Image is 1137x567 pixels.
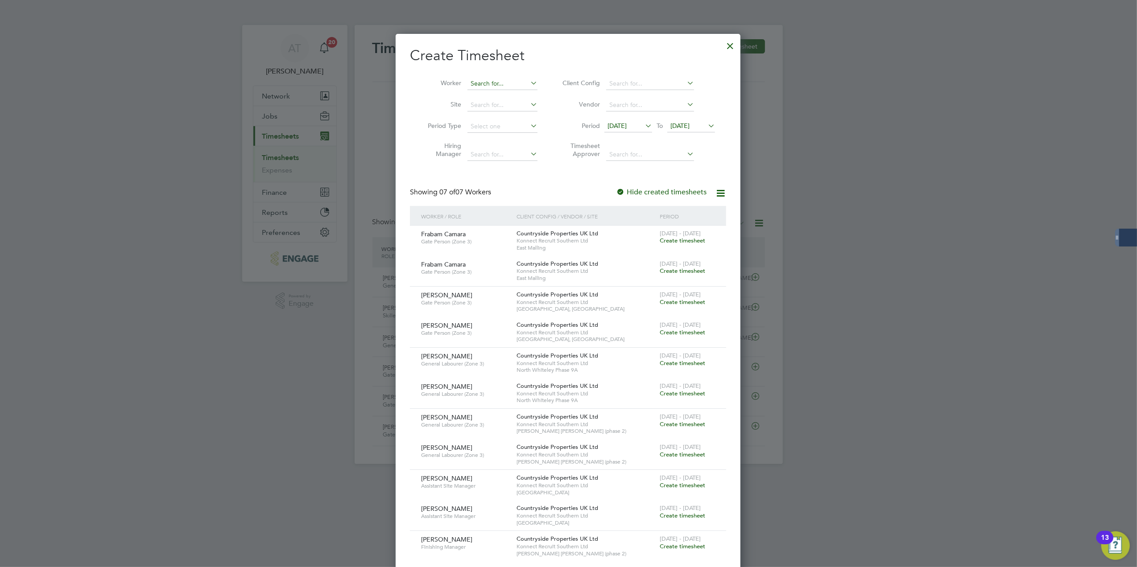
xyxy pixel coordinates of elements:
span: Countryside Properties UK Ltd [517,352,598,359]
span: [DATE] - [DATE] [660,443,701,451]
span: [DATE] [608,122,627,130]
div: Worker / Role [419,206,514,226]
span: To [654,120,666,131]
span: Countryside Properties UK Ltd [517,321,598,329]
span: [DATE] - [DATE] [660,352,701,359]
span: Gate Person (Zone 3) [421,299,510,306]
button: Open Resource Center, 13 new notifications [1101,531,1130,560]
span: [DATE] - [DATE] [660,291,701,298]
h2: Create Timesheet [410,46,726,65]
span: [PERSON_NAME] [421,352,472,360]
span: Konnect Recruit Southern Ltd [517,267,655,275]
span: [PERSON_NAME] [421,382,472,390]
span: North Whiteley Phase 9A [517,366,655,374]
span: [DATE] - [DATE] [660,413,701,420]
input: Search for... [606,78,694,90]
span: [PERSON_NAME] [PERSON_NAME] (phase 2) [517,427,655,435]
span: North Whiteley Phase 9A [517,397,655,404]
label: Timesheet Approver [560,142,600,158]
div: Period [657,206,717,226]
span: Konnect Recruit Southern Ltd [517,421,655,428]
span: Create timesheet [660,237,705,244]
span: East Malling [517,244,655,251]
span: Create timesheet [660,390,705,397]
span: Create timesheet [660,267,705,275]
span: General Labourer (Zone 3) [421,421,510,428]
input: Search for... [467,148,537,161]
label: Vendor [560,100,600,108]
span: Countryside Properties UK Ltd [517,382,598,390]
span: Create timesheet [660,420,705,428]
input: Search for... [606,99,694,111]
span: Konnect Recruit Southern Ltd [517,512,655,519]
span: [DATE] - [DATE] [660,321,701,329]
span: Create timesheet [660,542,705,550]
span: Gate Person (Zone 3) [421,329,510,337]
span: Konnect Recruit Southern Ltd [517,390,655,397]
span: Konnect Recruit Southern Ltd [517,237,655,244]
span: Create timesheet [660,512,705,519]
span: [GEOGRAPHIC_DATA] [517,519,655,526]
span: [DATE] - [DATE] [660,260,701,267]
span: Gate Person (Zone 3) [421,238,510,245]
span: [DATE] [670,122,690,130]
label: Period Type [421,122,461,130]
input: Search for... [467,78,537,90]
span: Gate Person (Zone 3) [421,268,510,275]
span: Countryside Properties UK Ltd [517,230,598,237]
span: Countryside Properties UK Ltd [517,291,598,298]
label: Period [560,122,600,130]
span: [PERSON_NAME] [PERSON_NAME] (phase 2) [517,458,655,465]
span: Countryside Properties UK Ltd [517,535,598,542]
label: Hide created timesheets [616,188,707,197]
span: [PERSON_NAME] [421,535,472,543]
span: [PERSON_NAME] [PERSON_NAME] (phase 2) [517,550,655,557]
div: Showing [410,188,493,197]
span: Finishing Manager [421,543,510,551]
span: [DATE] - [DATE] [660,474,701,481]
div: 13 [1101,538,1109,549]
span: Konnect Recruit Southern Ltd [517,543,655,550]
span: Create timesheet [660,329,705,336]
span: Countryside Properties UK Ltd [517,474,598,481]
span: [GEOGRAPHIC_DATA], [GEOGRAPHIC_DATA] [517,305,655,312]
label: Site [421,100,461,108]
span: [DATE] - [DATE] [660,230,701,237]
span: [PERSON_NAME] [421,474,472,482]
span: Countryside Properties UK Ltd [517,413,598,420]
span: 07 of [439,188,455,197]
span: Create timesheet [660,481,705,489]
span: 07 Workers [439,188,491,197]
span: General Labourer (Zone 3) [421,390,510,398]
div: Client Config / Vendor / Site [514,206,657,226]
span: [PERSON_NAME] [421,505,472,513]
input: Search for... [606,148,694,161]
span: General Labourer (Zone 3) [421,360,510,367]
span: Konnect Recruit Southern Ltd [517,329,655,336]
span: General Labourer (Zone 3) [421,452,510,459]
span: [DATE] - [DATE] [660,535,701,542]
span: Frabam Camara [421,260,466,268]
span: Countryside Properties UK Ltd [517,260,598,267]
span: Countryside Properties UK Ltd [517,443,598,451]
span: Create timesheet [660,359,705,367]
label: Worker [421,79,461,87]
span: Frabam Camara [421,230,466,238]
span: Assistant Site Manager [421,482,510,489]
input: Search for... [467,99,537,111]
input: Select one [467,120,537,133]
span: [DATE] - [DATE] [660,504,701,512]
span: [PERSON_NAME] [421,321,472,329]
span: Assistant Site Manager [421,513,510,520]
span: [PERSON_NAME] [421,444,472,452]
span: [DATE] - [DATE] [660,382,701,390]
span: [GEOGRAPHIC_DATA] [517,489,655,496]
label: Client Config [560,79,600,87]
label: Hiring Manager [421,142,461,158]
span: [PERSON_NAME] [421,413,472,421]
span: Countryside Properties UK Ltd [517,504,598,512]
span: Konnect Recruit Southern Ltd [517,360,655,367]
span: Create timesheet [660,298,705,306]
span: East Malling [517,275,655,282]
span: Konnect Recruit Southern Ltd [517,482,655,489]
